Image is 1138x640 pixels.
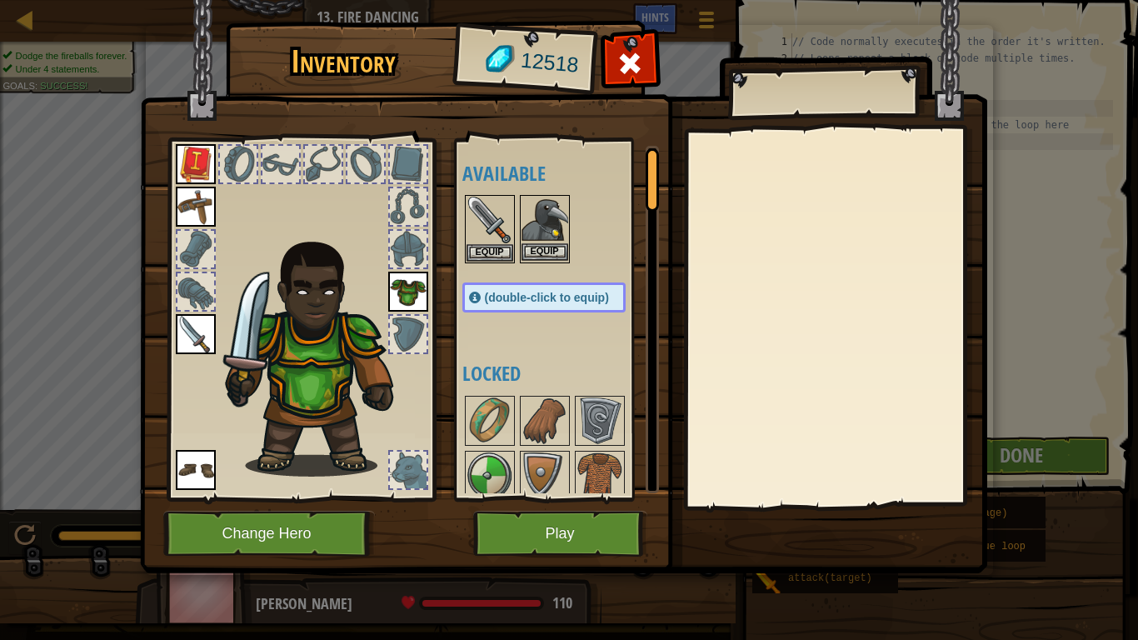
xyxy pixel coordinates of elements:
[522,197,568,243] img: portrait.png
[485,291,609,304] span: (double-click to equip)
[176,187,216,227] img: portrait.png
[576,397,623,444] img: portrait.png
[522,452,568,499] img: portrait.png
[473,511,647,557] button: Play
[467,197,513,243] img: portrait.png
[519,46,579,81] span: 12518
[237,44,450,79] h1: Inventory
[462,362,659,384] h4: Locked
[576,452,623,499] img: portrait.png
[176,144,216,184] img: portrait.png
[467,452,513,499] img: portrait.png
[522,243,568,261] button: Equip
[467,244,513,262] button: Equip
[163,511,375,557] button: Change Hero
[462,162,659,184] h4: Available
[467,397,513,444] img: portrait.png
[176,450,216,490] img: portrait.png
[217,232,423,477] img: Gordon_Stalwart_Hair.png
[522,397,568,444] img: portrait.png
[388,272,428,312] img: portrait.png
[176,314,216,354] img: portrait.png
